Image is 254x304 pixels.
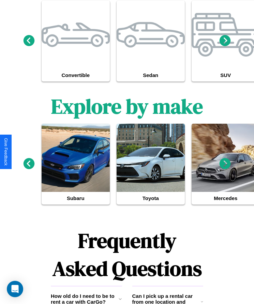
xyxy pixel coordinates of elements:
div: Open Intercom Messenger [7,281,23,297]
h4: Convertible [42,69,110,81]
h4: Sedan [117,69,185,81]
h1: Frequently Asked Questions [51,223,203,286]
h4: Subaru [42,192,110,204]
h4: Toyota [117,192,185,204]
h1: Explore by make [51,92,203,120]
div: Give Feedback [3,138,8,166]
